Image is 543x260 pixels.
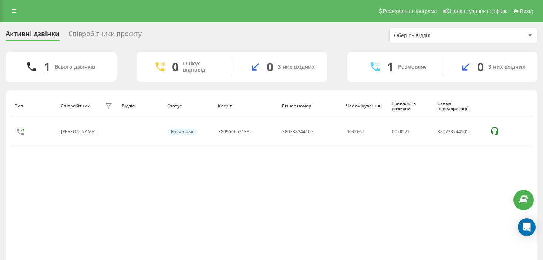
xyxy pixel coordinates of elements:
span: Налаштування профілю [450,8,507,14]
div: 380738244105 [282,129,313,134]
div: Оберіть відділ [394,32,482,39]
div: Open Intercom Messenger [518,218,536,236]
span: 22 [405,129,410,135]
div: Активні дзвінки [6,30,60,41]
span: 00 [398,129,404,135]
div: Співробітник [61,103,90,109]
div: 380960653138 [218,129,249,134]
div: 1 [44,60,50,74]
div: Час очікування [346,103,384,109]
div: Очікує відповіді [183,61,220,73]
div: Схема переадресації [437,101,483,112]
div: Розмовляє [168,129,197,135]
div: [PERSON_NAME] [61,129,98,134]
div: Статус [167,103,211,109]
div: 380738244105 [438,129,482,134]
span: Реферальна програма [383,8,437,14]
div: Клієнт [218,103,275,109]
div: 1 [387,60,394,74]
div: Відділ [122,103,160,109]
div: З них вхідних [278,64,315,70]
div: Тип [15,103,53,109]
div: : : [392,129,410,134]
div: Співробітники проєкту [68,30,142,41]
div: Тривалість розмови [392,101,430,112]
div: Розмовляє [398,64,426,70]
div: 0 [172,60,179,74]
span: 00 [392,129,397,135]
div: 0 [267,60,273,74]
div: 0 [477,60,484,74]
div: 00:00:09 [347,129,384,134]
span: Вихід [520,8,533,14]
div: Всього дзвінків [55,64,95,70]
div: З них вхідних [488,64,525,70]
div: Бізнес номер [282,103,339,109]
